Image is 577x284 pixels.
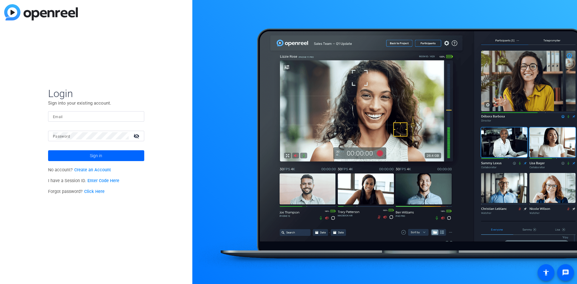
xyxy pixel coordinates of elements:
[48,167,111,173] span: No account?
[53,134,70,139] mat-label: Password
[542,269,550,276] mat-icon: accessibility
[53,115,63,119] mat-label: Email
[48,178,119,183] span: I have a Session ID.
[48,87,144,100] span: Login
[53,113,139,120] input: Enter Email Address
[87,178,119,183] a: Enter Code Here
[4,4,78,20] img: blue-gradient.svg
[84,189,105,194] a: Click Here
[90,148,102,163] span: Sign in
[562,269,569,276] mat-icon: message
[48,100,144,106] p: Sign into your existing account.
[48,189,105,194] span: Forgot password?
[74,167,111,173] a: Create an Account
[48,150,144,161] button: Sign in
[130,132,144,140] mat-icon: visibility_off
